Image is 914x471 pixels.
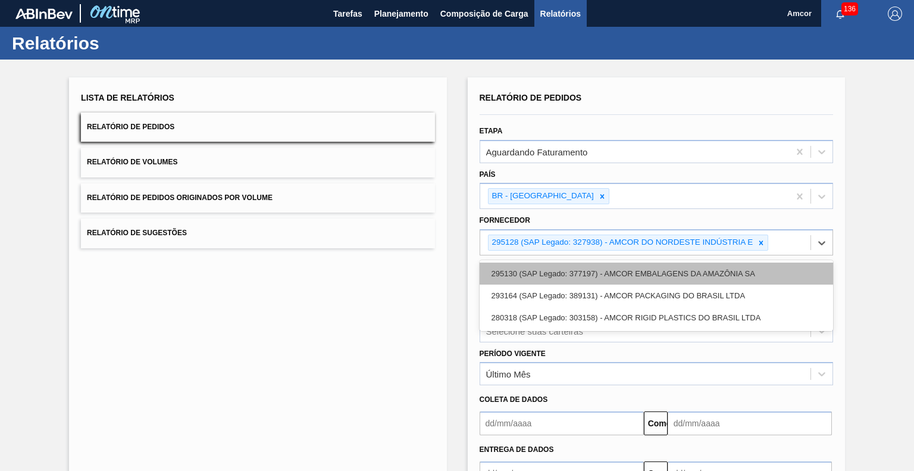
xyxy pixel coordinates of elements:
[540,9,581,18] font: Relatórios
[81,183,434,213] button: Relatório de Pedidos Originados por Volume
[87,229,187,238] font: Relatório de Sugestões
[374,9,428,18] font: Planejamento
[668,411,832,435] input: dd/mm/aaaa
[821,5,859,22] button: Notificações
[888,7,902,21] img: Sair
[12,33,99,53] font: Relatórios
[81,113,434,142] button: Relatório de Pedidos
[480,170,496,179] font: País
[480,411,644,435] input: dd/mm/aaaa
[492,313,761,322] font: 280318 (SAP Legado: 303158) - AMCOR RIGID PLASTICS DO BRASIL LTDA
[81,219,434,248] button: Relatório de Sugestões
[492,269,755,278] font: 295130 (SAP Legado: 377197) - AMCOR EMBALAGENS DA AMAZÔNIA SA
[87,123,174,131] font: Relatório de Pedidos
[844,5,856,13] font: 136
[87,194,273,202] font: Relatório de Pedidos Originados por Volume
[480,216,530,224] font: Fornecedor
[333,9,362,18] font: Tarefas
[480,395,548,404] font: Coleta de dados
[648,419,676,428] font: Comeu
[492,238,753,247] font: 295128 (SAP Legado: 327938) - AMCOR DO NORDESTE INDÚSTRIA E
[787,9,812,18] font: Amcor
[81,93,174,102] font: Lista de Relatórios
[480,445,554,454] font: Entrega de dados
[15,8,73,19] img: TNhmsLtSVTkK8tSr43FrP2fwEKptu5GPRR3wAAAABJRU5ErkJggg==
[480,127,503,135] font: Etapa
[492,191,594,200] font: BR - [GEOGRAPHIC_DATA]
[87,158,177,167] font: Relatório de Volumes
[492,291,746,300] font: 293164 (SAP Legado: 389131) - AMCOR PACKAGING DO BRASIL LTDA
[81,148,434,177] button: Relatório de Volumes
[486,146,588,157] font: Aguardando Faturamento
[644,411,668,435] button: Comeu
[480,93,582,102] font: Relatório de Pedidos
[440,9,528,18] font: Composição de Carga
[486,369,531,379] font: Último Mês
[480,350,546,358] font: Período Vigente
